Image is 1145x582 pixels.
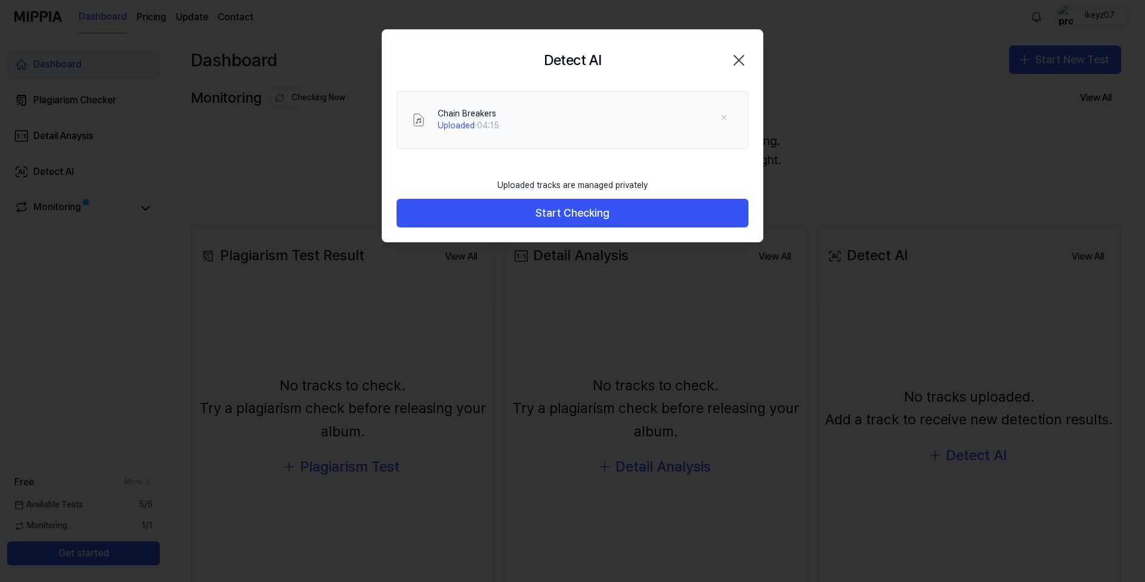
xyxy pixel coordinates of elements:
[490,173,655,199] div: Uploaded tracks are managed privately
[397,199,748,227] button: Start Checking
[438,108,499,120] div: Chain Breakers
[438,120,499,132] div: · 04:15
[544,49,602,72] h2: Detect AI
[438,121,475,130] span: Uploaded
[411,113,426,127] img: File Select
